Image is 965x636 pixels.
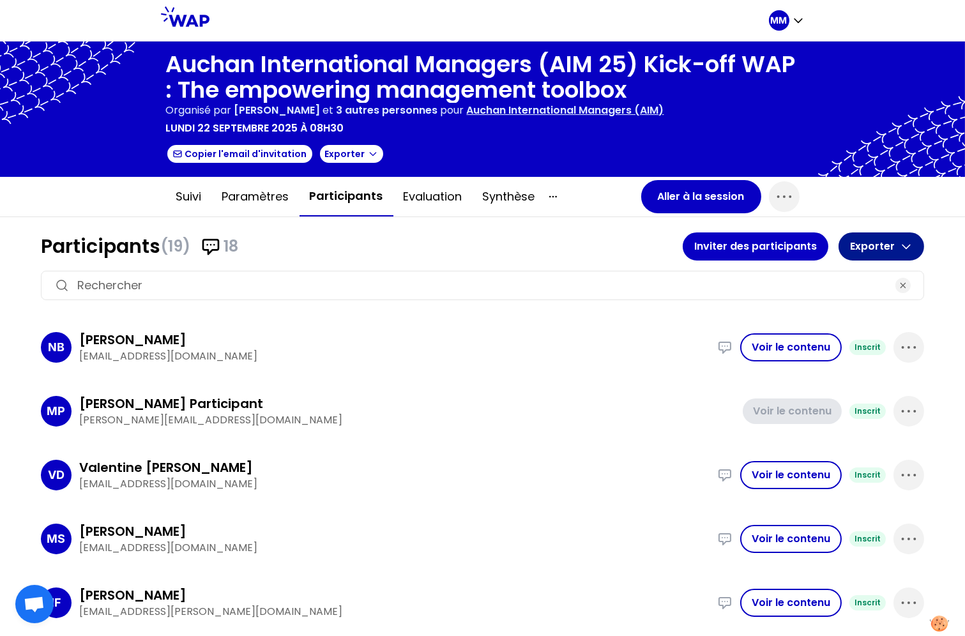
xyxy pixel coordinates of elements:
button: Participants [300,177,393,216]
h3: [PERSON_NAME] [79,331,186,349]
p: lundi 22 septembre 2025 à 08h30 [166,121,344,136]
button: Evaluation [393,178,473,216]
button: Synthèse [473,178,545,216]
button: Copier l'email d'invitation [166,144,314,164]
button: Voir le contenu [740,525,842,553]
h3: [PERSON_NAME] [79,586,186,604]
p: VD [48,466,65,484]
p: MS [47,530,66,548]
button: Exporter [319,144,384,164]
p: IF [51,594,61,612]
div: Inscrit [849,340,886,355]
button: Inviter des participants [683,232,828,261]
p: [PERSON_NAME][EMAIL_ADDRESS][DOMAIN_NAME] [79,413,735,428]
div: Ouvrir le chat [15,585,54,623]
button: Suivi [166,178,212,216]
span: 3 autres personnes [337,103,438,117]
span: (19) [160,236,190,257]
button: MM [769,10,805,31]
div: Inscrit [849,531,886,547]
h3: [PERSON_NAME] [79,522,186,540]
p: Organisé par [166,103,232,118]
button: Voir le contenu [743,398,842,424]
span: [PERSON_NAME] [234,103,321,117]
p: [EMAIL_ADDRESS][DOMAIN_NAME] [79,540,710,556]
p: et [234,103,438,118]
p: MP [47,402,66,420]
h3: Valentine [PERSON_NAME] [79,458,253,476]
p: [EMAIL_ADDRESS][DOMAIN_NAME] [79,349,710,364]
p: pour [441,103,464,118]
h3: [PERSON_NAME] Participant [79,395,263,413]
button: Exporter [839,232,924,261]
button: Paramètres [212,178,300,216]
div: Inscrit [849,404,886,419]
p: MM [771,14,787,27]
button: Voir le contenu [740,589,842,617]
div: Inscrit [849,467,886,483]
button: Aller à la session [641,180,761,213]
p: NB [48,338,65,356]
p: [EMAIL_ADDRESS][DOMAIN_NAME] [79,476,710,492]
button: Voir le contenu [740,461,842,489]
button: Voir le contenu [740,333,842,361]
p: [EMAIL_ADDRESS][PERSON_NAME][DOMAIN_NAME] [79,604,710,619]
div: Inscrit [849,595,886,610]
h1: Auchan International Managers (AIM 25) Kick-off WAP : The empowering management toolbox [166,52,800,103]
span: 18 [224,236,238,257]
input: Rechercher [77,276,888,294]
p: Auchan International Managers (AIM) [467,103,664,118]
h1: Participants [41,235,683,258]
